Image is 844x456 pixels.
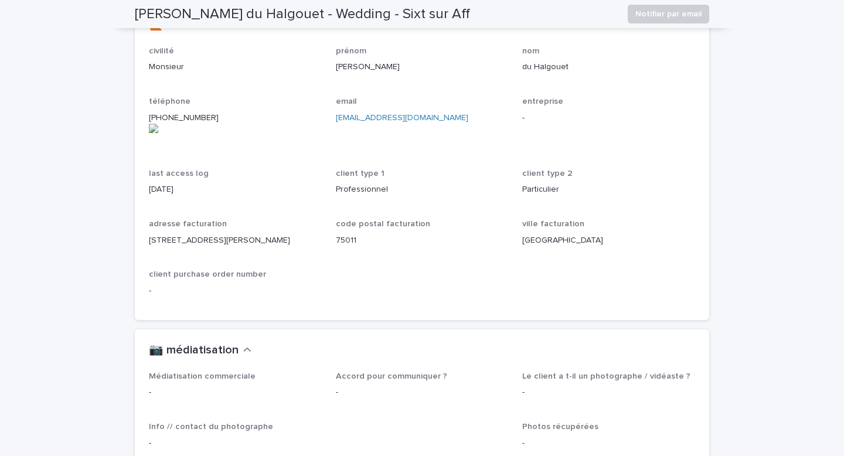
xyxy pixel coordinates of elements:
[149,437,322,450] p: -
[336,114,468,122] a: [EMAIL_ADDRESS][DOMAIN_NAME]
[336,386,509,399] p: -
[149,183,322,196] p: [DATE]
[149,114,219,122] onoff-telecom-ce-phone-number-wrapper: [PHONE_NUMBER]
[522,47,539,55] span: nom
[635,8,702,20] span: Notifier par email
[522,97,563,106] span: entreprise
[336,372,447,380] span: Accord pour communiquer ?
[149,47,174,55] span: civilité
[336,234,509,247] p: 75011
[149,234,322,247] p: [STREET_ADDRESS][PERSON_NAME]
[149,285,322,297] p: -
[336,97,357,106] span: email
[135,6,470,23] h2: [PERSON_NAME] du Halgouet - Wedding - Sixt sur Aff
[336,61,509,73] p: [PERSON_NAME]
[336,220,430,228] span: code postal facturation
[149,386,322,399] p: -
[149,343,239,358] h2: 📷 médiatisation
[149,97,190,106] span: téléphone
[149,270,266,278] span: client purchase order number
[149,114,322,134] a: ‪[PHONE_NUMBER]‬
[522,234,695,247] p: [GEOGRAPHIC_DATA]
[336,169,384,178] span: client type 1
[336,47,366,55] span: prénom
[628,5,709,23] button: Notifier par email
[522,423,598,431] span: Photos récupérées
[522,183,695,196] p: Particulier
[522,61,695,73] p: du Halgouet
[149,220,227,228] span: adresse facturation
[522,220,584,228] span: ville facturation
[522,437,695,450] p: -
[149,124,322,133] img: actions-icon.png
[149,372,256,380] span: Médiatisation commerciale
[522,169,573,178] span: client type 2
[149,169,209,178] span: last access log
[336,183,509,196] p: Professionnel
[149,423,273,431] span: Info // contact du photographe
[522,372,690,380] span: Le client a t-il un photographe / vidéaste ?
[149,343,251,358] button: 📷 médiatisation
[522,386,695,399] p: -
[522,112,695,124] p: -
[149,61,322,73] p: Monsieur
